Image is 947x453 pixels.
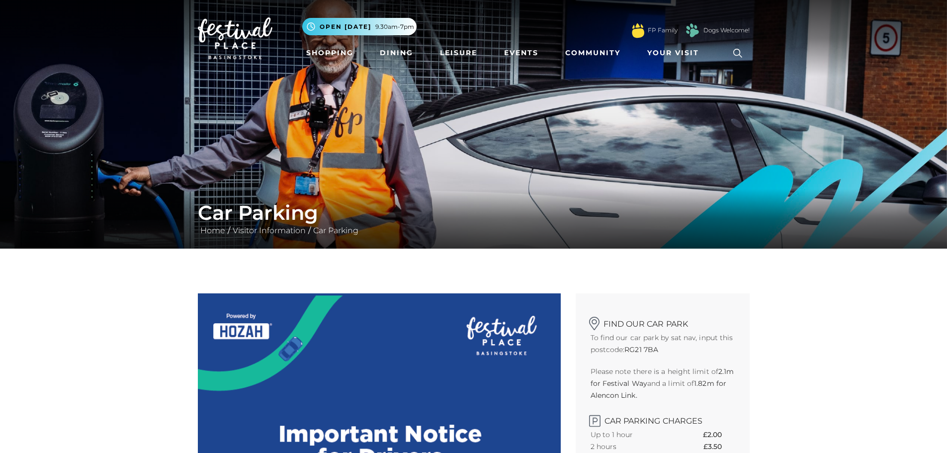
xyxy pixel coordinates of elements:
[500,44,542,62] a: Events
[591,429,670,441] th: Up to 1 hour
[198,201,750,225] h1: Car Parking
[436,44,481,62] a: Leisure
[375,22,414,31] span: 9.30am-7pm
[624,345,658,354] strong: RG21 7BA
[703,429,734,441] th: £2.00
[648,26,678,35] a: FP Family
[591,313,735,329] h2: Find our car park
[591,411,735,426] h2: Car Parking Charges
[591,332,735,356] p: To find our car park by sat nav, input this postcode:
[311,226,361,235] a: Car Parking
[230,226,308,235] a: Visitor Information
[198,17,272,59] img: Festival Place Logo
[647,48,699,58] span: Your Visit
[198,226,228,235] a: Home
[703,26,750,35] a: Dogs Welcome!
[190,201,757,237] div: / /
[302,18,417,35] button: Open [DATE] 9.30am-7pm
[591,441,670,453] th: 2 hours
[320,22,371,31] span: Open [DATE]
[302,44,357,62] a: Shopping
[561,44,624,62] a: Community
[703,441,734,453] th: £3.50
[376,44,417,62] a: Dining
[643,44,708,62] a: Your Visit
[591,365,735,401] p: Please note there is a height limit of and a limit of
